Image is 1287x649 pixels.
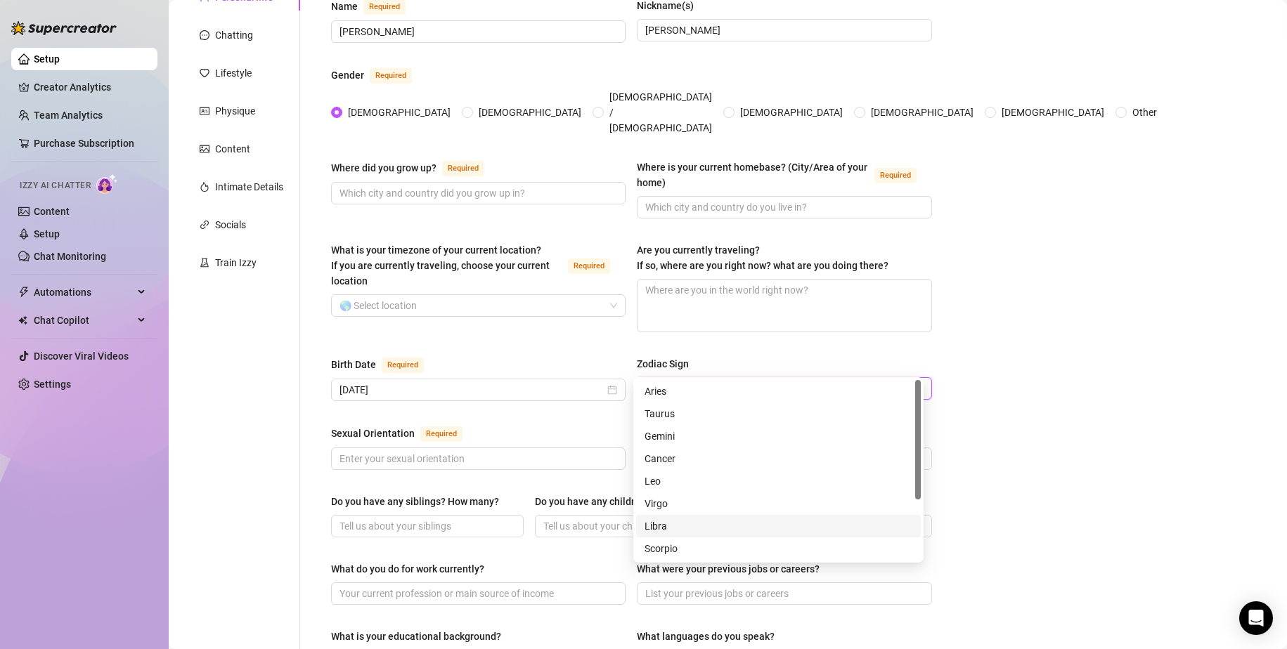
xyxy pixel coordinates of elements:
[34,110,103,121] a: Team Analytics
[637,561,820,577] div: What were your previous jobs or careers?
[420,426,463,442] span: Required
[34,206,70,217] a: Content
[331,494,499,509] div: Do you have any siblings? How many?
[215,103,255,119] div: Physique
[339,382,604,398] input: Birth Date
[339,451,614,466] input: Sexual Orientation
[645,22,920,38] input: Nickname(s)
[215,141,250,157] div: Content
[331,629,501,644] div: What is your educational background?
[735,105,848,120] span: [DEMOGRAPHIC_DATA]
[20,179,91,192] span: Izzy AI Chatter
[215,255,257,270] div: Train Izzy
[331,67,364,83] div: Gender
[637,244,888,271] span: Are you currently traveling? If so, where are you right now? what are you doing there?
[637,356,689,372] div: Zodiac Sign
[637,629,775,644] div: What languages do you speak?
[200,182,209,192] span: fire
[339,185,614,201] input: Where did you grow up?
[543,518,716,534] input: Do you have any children? How many?
[637,159,931,190] label: Where is your current homebase? (City/Area of your home)
[331,357,376,372] div: Birth Date
[34,251,106,262] a: Chat Monitoring
[331,244,550,287] span: What is your timezone of your current location? If you are currently traveling, choose your curre...
[331,356,439,373] label: Birth Date
[331,561,484,577] div: What do you do for work currently?
[636,380,921,402] div: Aries
[645,473,912,489] div: Leo
[535,494,704,509] div: Do you have any children? How many?
[200,144,209,154] span: picture
[339,586,614,601] input: What do you do for work currently?
[34,281,134,303] span: Automations
[215,179,283,195] div: Intimate Details
[331,629,511,644] label: What is your educational background?
[200,106,209,116] span: idcard
[637,629,784,644] label: What languages do you speak?
[370,68,412,84] span: Required
[331,67,427,84] label: Gender
[996,105,1110,120] span: [DEMOGRAPHIC_DATA]
[18,287,30,298] span: thunderbolt
[215,65,252,81] div: Lifestyle
[331,494,509,509] label: Do you have any siblings? How many?
[535,494,714,509] label: Do you have any children? How many?
[34,228,60,240] a: Setup
[637,356,699,372] label: Zodiac Sign
[331,426,415,441] div: Sexual Orientation
[96,173,118,194] img: AI Chatter
[636,425,921,447] div: Gemini
[874,168,917,183] span: Required
[637,561,829,577] label: What were your previous jobs or careers?
[645,428,912,444] div: Gemini
[645,518,912,534] div: Libra
[331,159,500,176] label: Where did you grow up?
[215,27,253,43] div: Chatting
[636,447,921,470] div: Cancer
[645,199,920,215] input: Where is your current homebase? (City/Area of your home)
[331,425,478,442] label: Sexual Orientation
[604,89,718,136] span: [DEMOGRAPHIC_DATA] / [DEMOGRAPHIC_DATA]
[636,515,921,537] div: Libra
[636,470,921,492] div: Leo
[636,492,921,515] div: Virgo
[342,105,456,120] span: [DEMOGRAPHIC_DATA]
[442,161,484,176] span: Required
[215,217,246,232] div: Socials
[331,561,494,577] label: What do you do for work currently?
[382,358,424,373] span: Required
[645,383,912,399] div: Aries
[11,21,117,35] img: logo-BBDzfeDw.svg
[636,537,921,560] div: Scorpio
[200,30,209,40] span: message
[34,379,71,390] a: Settings
[1239,601,1273,635] div: Open Intercom Messenger
[473,105,587,120] span: [DEMOGRAPHIC_DATA]
[34,309,134,332] span: Chat Copilot
[645,451,912,466] div: Cancer
[34,350,129,362] a: Discover Viral Videos
[34,76,146,98] a: Creator Analytics
[645,406,912,421] div: Taurus
[34,53,60,65] a: Setup
[637,159,868,190] div: Where is your current homebase? (City/Area of your home)
[339,518,512,534] input: Do you have any siblings? How many?
[200,258,209,268] span: experiment
[200,68,209,78] span: heart
[645,496,912,511] div: Virgo
[568,258,610,274] span: Required
[18,315,27,325] img: Chat Copilot
[636,402,921,425] div: Taurus
[645,586,920,601] input: What were your previous jobs or careers?
[865,105,979,120] span: [DEMOGRAPHIC_DATA]
[339,24,614,39] input: Name
[1127,105,1163,120] span: Other
[34,138,134,149] a: Purchase Subscription
[331,160,436,176] div: Where did you grow up?
[200,220,209,230] span: link
[645,541,912,556] div: Scorpio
